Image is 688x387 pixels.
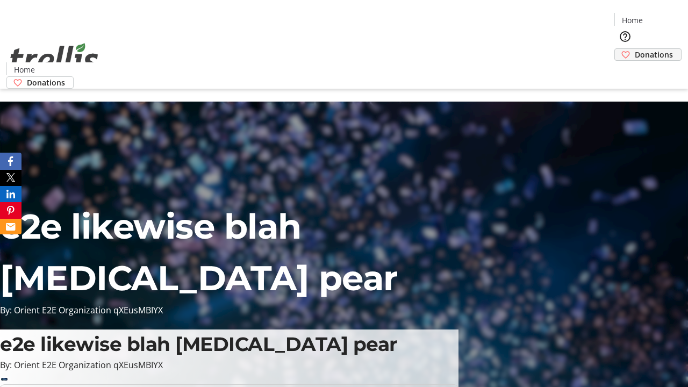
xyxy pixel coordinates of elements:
span: Donations [635,49,673,60]
span: Home [622,15,643,26]
a: Donations [614,48,682,61]
span: Home [14,64,35,75]
a: Home [7,64,41,75]
img: Orient E2E Organization qXEusMBIYX's Logo [6,31,102,85]
button: Cart [614,61,636,82]
a: Home [615,15,649,26]
a: Donations [6,76,74,89]
span: Donations [27,77,65,88]
button: Help [614,26,636,47]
